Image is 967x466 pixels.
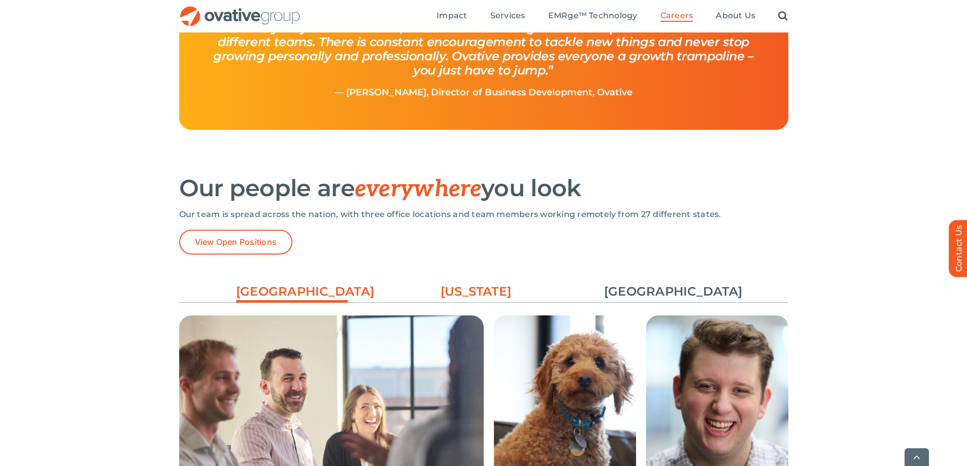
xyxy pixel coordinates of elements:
a: Careers [660,11,693,22]
a: [GEOGRAPHIC_DATA] [236,283,348,305]
a: Services [490,11,525,22]
span: View Open Positions [195,237,277,247]
span: About Us [716,11,755,21]
i: Over my 8+ years at Ovative, I have been challenged to develop new abilities on four different te... [213,20,754,78]
span: Careers [660,11,693,21]
p: — [PERSON_NAME], Director of Business Development, Ovative [203,88,764,98]
a: OG_Full_horizontal_RGB [179,5,301,15]
a: View Open Positions [179,230,293,255]
a: [US_STATE] [420,283,532,300]
ul: Post Filters [179,278,788,305]
a: About Us [716,11,755,22]
a: [GEOGRAPHIC_DATA] [604,283,716,300]
span: Services [490,11,525,21]
span: Impact [437,11,467,21]
a: Impact [437,11,467,22]
a: EMRge™ Technology [548,11,638,22]
h4: “ ” [203,11,764,88]
span: EMRge™ Technology [548,11,638,21]
span: everywhere [355,175,481,203]
p: Our team is spread across the nation, with three office locations and team members working remote... [179,209,788,220]
a: Search [778,11,788,22]
h2: Our people are you look [179,175,788,202]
